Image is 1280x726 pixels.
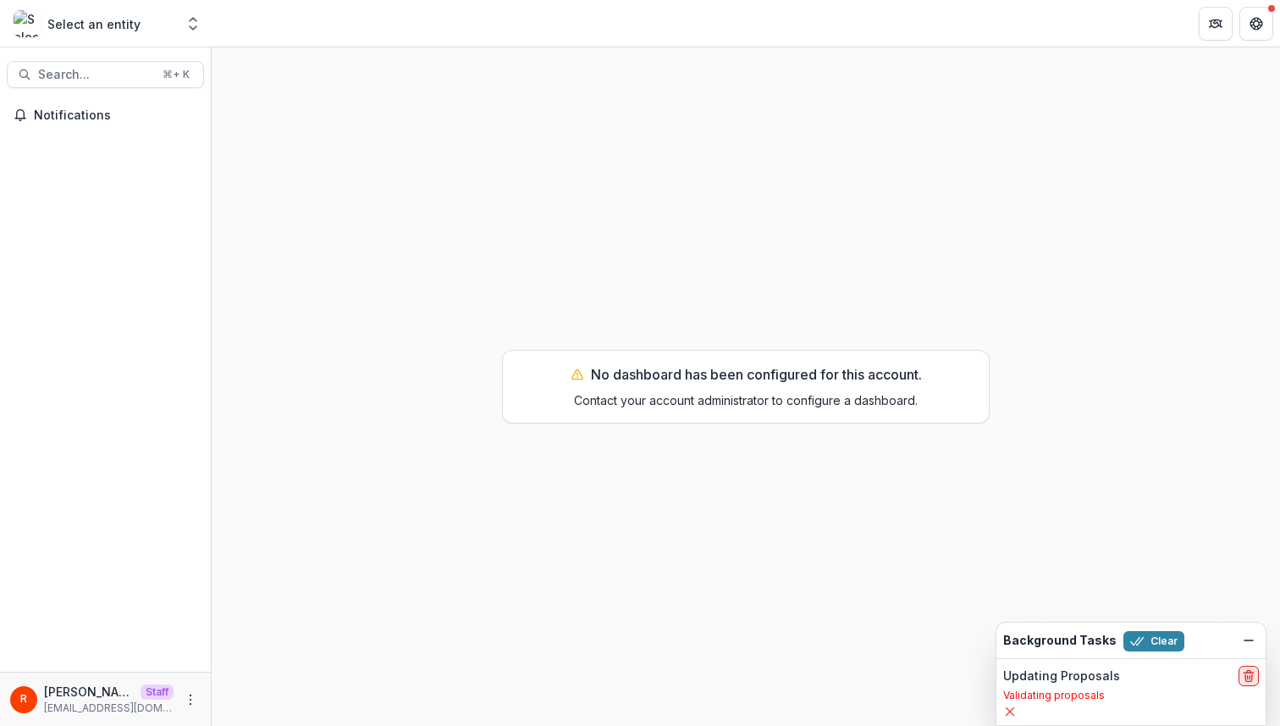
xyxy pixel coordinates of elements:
div: Raj [20,694,27,705]
span: Notifications [34,108,197,123]
p: Validating proposals [1003,688,1259,703]
h2: Background Tasks [1003,634,1117,648]
p: Select an entity [47,15,141,33]
p: No dashboard has been configured for this account. [591,364,922,385]
span: Search... [38,68,152,82]
p: [PERSON_NAME] [44,683,134,701]
button: delete [1239,666,1259,686]
button: Open entity switcher [181,7,205,41]
button: Search... [7,61,204,88]
button: Clear [1123,631,1184,651]
div: ⌘ + K [159,65,193,84]
img: Select an entity [14,10,41,37]
p: Staff [141,684,174,700]
h2: Updating Proposals [1003,669,1120,684]
p: [EMAIL_ADDRESS][DOMAIN_NAME] [44,701,174,716]
button: Get Help [1239,7,1273,41]
p: Contact your account administrator to configure a dashboard. [574,391,918,409]
button: More [180,690,201,710]
button: Notifications [7,102,204,129]
button: Partners [1199,7,1233,41]
button: Dismiss [1239,630,1259,651]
